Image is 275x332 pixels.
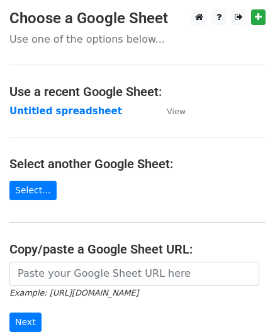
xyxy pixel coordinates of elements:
small: Example: [URL][DOMAIN_NAME] [9,288,138,297]
a: View [154,105,186,117]
input: Paste your Google Sheet URL here [9,262,259,286]
a: Select... [9,181,57,200]
h4: Select another Google Sheet: [9,156,266,171]
p: Use one of the options below... [9,33,266,46]
h4: Use a recent Google Sheet: [9,84,266,99]
small: View [167,107,186,116]
input: Next [9,313,42,332]
h4: Copy/paste a Google Sheet URL: [9,242,266,257]
a: Untitled spreadsheet [9,105,122,117]
h3: Choose a Google Sheet [9,9,266,28]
